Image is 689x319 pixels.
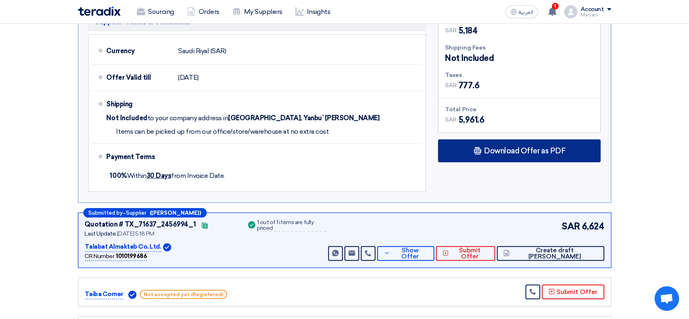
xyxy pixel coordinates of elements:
[107,114,148,122] span: Not Included
[564,5,577,18] img: profile_test.png
[110,172,225,180] span: Within from Invoice Date.
[85,242,161,252] p: Talabat Almaktab Co. Ltd.
[392,247,428,260] span: Show Offer
[116,128,329,136] span: Items can be picked up from our office/store/warehouse at no extra cost
[445,43,594,52] div: Shipping Fees
[83,208,207,218] div: –
[85,252,147,261] div: CR Number :
[107,41,172,61] div: Currency
[512,247,597,260] span: Create draft [PERSON_NAME]
[130,3,181,21] a: Sourcing
[445,71,594,79] div: Taxes
[181,3,226,21] a: Orders
[126,210,147,216] span: Supplier
[451,247,489,260] span: Submit Offer
[289,3,337,21] a: Insights
[128,291,136,299] img: Verified Account
[445,52,494,64] span: Not Included
[89,210,123,216] span: Submitted by
[436,246,495,261] button: Submit Offer
[459,114,485,126] span: 5,961.6
[445,26,457,35] span: SAR
[497,246,604,261] button: Create draft [PERSON_NAME]
[107,94,172,114] div: Shipping
[484,147,565,155] span: Download Offer as PDF
[110,172,127,180] strong: 100%
[445,115,457,124] span: SAR
[107,68,172,88] div: Offer Valid till
[147,172,172,180] u: 30 Days
[552,3,559,9] span: 1
[179,43,226,59] div: Saudi Riyal (SAR)
[148,114,228,122] span: to your company address in
[85,220,196,229] div: Quotation # TX_71637_2456994_1
[445,81,457,90] span: SAR
[150,210,201,216] b: ([PERSON_NAME])
[542,285,604,299] button: Submit Offer
[85,290,123,299] p: Taiba Corner
[445,105,594,114] div: Total Price
[107,147,413,167] div: Payment Terms
[377,246,434,261] button: Show Offer
[78,7,121,16] img: Teradix logo
[163,243,171,252] img: Verified Account
[117,230,154,237] span: [DATE] 5:18 PM
[581,13,611,17] div: Maryam
[506,5,538,18] button: العربية
[116,253,147,260] b: 1010199686
[140,290,227,299] span: Not accepted yet (Registered)
[459,25,478,37] span: 5,184
[561,220,580,233] span: SAR
[519,9,533,15] span: العربية
[226,3,289,21] a: My Suppliers
[85,230,116,237] span: Last Update
[581,6,604,13] div: Account
[179,74,199,82] span: [DATE]
[655,286,679,311] div: Open chat
[228,114,379,122] span: [GEOGRAPHIC_DATA], Yanbu` [PERSON_NAME]
[582,220,604,233] span: 6,624
[459,79,480,92] span: 777.6
[257,220,327,232] div: 1 out of 1 items are fully priced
